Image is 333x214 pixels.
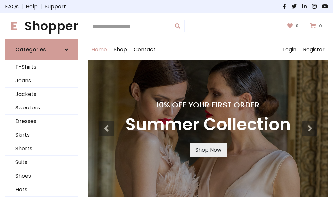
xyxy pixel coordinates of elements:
a: Login [280,39,300,60]
h1: Shopper [5,19,78,33]
span: | [38,3,45,11]
a: 0 [306,20,328,32]
span: | [19,3,26,11]
a: Skirts [5,128,78,142]
a: Shop [110,39,130,60]
a: Help [26,3,38,11]
a: Shop Now [190,143,227,157]
a: Support [45,3,66,11]
a: FAQs [5,3,19,11]
a: Jackets [5,88,78,101]
span: E [5,17,23,35]
h3: Summer Collection [125,115,291,135]
a: 0 [283,20,305,32]
a: Hats [5,183,78,197]
a: Jeans [5,74,78,88]
a: Shoes [5,169,78,183]
a: Sweaters [5,101,78,115]
a: T-Shirts [5,60,78,74]
h6: Categories [15,46,46,53]
a: EShopper [5,19,78,33]
a: Suits [5,156,78,169]
span: 0 [294,23,300,29]
a: Register [300,39,328,60]
a: Dresses [5,115,78,128]
span: 0 [317,23,324,29]
a: Home [88,39,110,60]
a: Categories [5,39,78,60]
a: Contact [130,39,159,60]
h4: 10% Off Your First Order [125,100,291,109]
a: Shorts [5,142,78,156]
